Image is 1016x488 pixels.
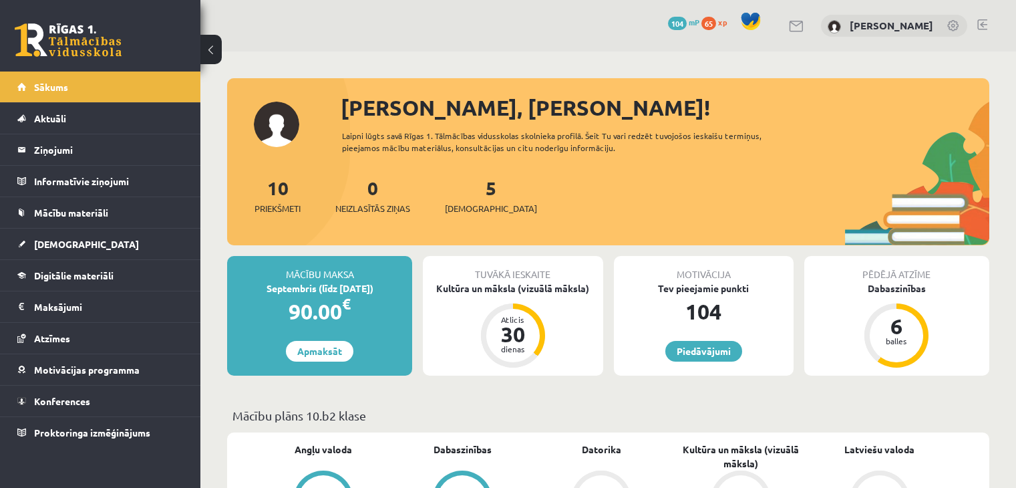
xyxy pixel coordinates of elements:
div: Dabaszinības [804,281,989,295]
a: Kultūra un māksla (vizuālā māksla) [671,443,810,471]
a: 10Priekšmeti [255,176,301,215]
a: Kultūra un māksla (vizuālā māksla) Atlicis 30 dienas [423,281,603,370]
a: Atzīmes [17,323,184,354]
a: Angļu valoda [295,443,352,457]
div: balles [876,337,916,345]
span: [DEMOGRAPHIC_DATA] [34,238,139,250]
legend: Maksājumi [34,291,184,322]
span: Priekšmeti [255,202,301,215]
a: 104 mP [668,17,699,27]
span: xp [718,17,727,27]
div: Tuvākā ieskaite [423,256,603,281]
span: Motivācijas programma [34,364,140,376]
div: Septembris (līdz [DATE]) [227,281,412,295]
a: 65 xp [701,17,733,27]
a: Datorika [582,443,621,457]
a: Proktoringa izmēģinājums [17,417,184,448]
div: Tev pieejamie punkti [614,281,794,295]
legend: Informatīvie ziņojumi [34,166,184,197]
div: 6 [876,316,916,337]
span: 104 [668,17,687,30]
a: Rīgas 1. Tālmācības vidusskola [15,23,122,57]
p: Mācību plāns 10.b2 klase [232,406,984,424]
span: € [342,294,351,314]
a: Piedāvājumi [665,341,742,362]
div: Pēdējā atzīme [804,256,989,281]
div: Atlicis [493,316,533,324]
span: Sākums [34,81,68,93]
span: mP [689,17,699,27]
a: Dabaszinības [434,443,492,457]
a: Aktuāli [17,103,184,134]
div: 30 [493,324,533,345]
div: [PERSON_NAME], [PERSON_NAME]! [341,92,989,124]
a: Motivācijas programma [17,354,184,385]
a: [PERSON_NAME] [850,19,933,32]
span: Konferences [34,395,90,407]
a: Latviešu valoda [844,443,914,457]
a: Konferences [17,386,184,416]
span: Mācību materiāli [34,207,108,219]
a: Dabaszinības 6 balles [804,281,989,370]
div: Laipni lūgts savā Rīgas 1. Tālmācības vidusskolas skolnieka profilā. Šeit Tu vari redzēt tuvojošo... [342,130,800,154]
a: Sākums [17,72,184,102]
a: 0Neizlasītās ziņas [335,176,410,215]
span: Atzīmes [34,332,70,344]
a: Maksājumi [17,291,184,322]
a: Apmaksāt [286,341,353,362]
div: Mācību maksa [227,256,412,281]
legend: Ziņojumi [34,134,184,165]
div: 104 [614,295,794,328]
div: 90.00 [227,295,412,328]
span: Digitālie materiāli [34,269,114,281]
a: Informatīvie ziņojumi [17,166,184,197]
a: Ziņojumi [17,134,184,165]
span: [DEMOGRAPHIC_DATA] [445,202,537,215]
span: Neizlasītās ziņas [335,202,410,215]
div: dienas [493,345,533,353]
a: Mācību materiāli [17,197,184,228]
div: Motivācija [614,256,794,281]
span: 65 [701,17,716,30]
a: Digitālie materiāli [17,260,184,291]
span: Proktoringa izmēģinājums [34,426,150,439]
a: 5[DEMOGRAPHIC_DATA] [445,176,537,215]
span: Aktuāli [34,112,66,124]
img: Emīlija Zelča [828,20,841,33]
a: [DEMOGRAPHIC_DATA] [17,229,184,259]
div: Kultūra un māksla (vizuālā māksla) [423,281,603,295]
